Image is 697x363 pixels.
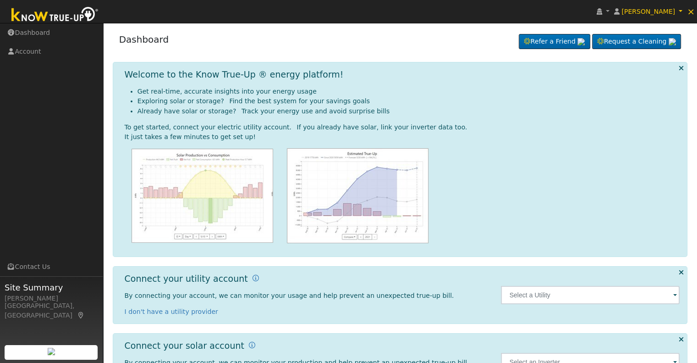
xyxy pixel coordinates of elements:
a: Refer a Friend [519,34,590,50]
span: By connecting your account, we can monitor your usage and help prevent an unexpected true-up bill. [125,292,454,299]
img: retrieve [577,38,585,45]
input: Select a Utility [501,286,680,304]
img: retrieve [48,348,55,355]
div: [PERSON_NAME] [5,294,98,303]
div: It just takes a few minutes to get set up! [125,132,680,142]
a: I don't have a utility provider [125,308,218,315]
div: [GEOGRAPHIC_DATA], [GEOGRAPHIC_DATA] [5,301,98,320]
li: Exploring solar or storage? Find the best system for your savings goals [137,96,680,106]
a: Dashboard [119,34,169,45]
img: retrieve [669,38,676,45]
span: Site Summary [5,281,98,294]
a: Request a Cleaning [592,34,681,50]
a: Map [77,312,85,319]
div: To get started, connect your electric utility account. If you already have solar, link your inver... [125,123,680,132]
li: Already have solar or storage? Track your energy use and avoid surprise bills [137,106,680,116]
img: Know True-Up [7,5,103,26]
li: Get real-time, accurate insights into your energy usage [137,87,680,96]
span: × [687,6,695,17]
h1: Connect your solar account [125,341,244,351]
h1: Welcome to the Know True-Up ® energy platform! [125,69,344,80]
h1: Connect your utility account [125,274,248,284]
span: [PERSON_NAME] [621,8,675,15]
